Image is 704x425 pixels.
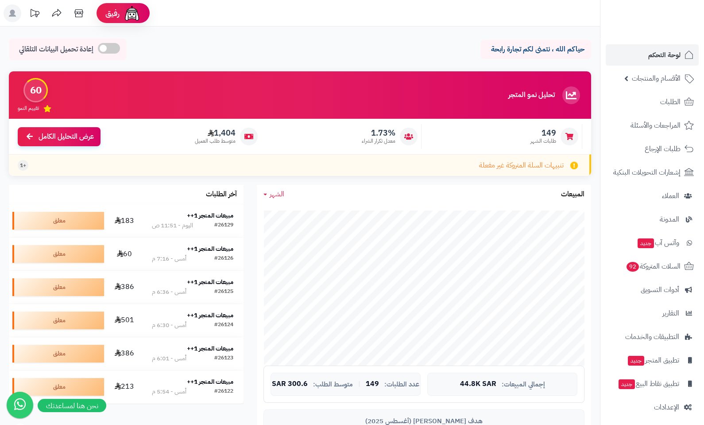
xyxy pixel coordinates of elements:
[214,387,233,396] div: #26122
[641,284,679,296] span: أدوات التسويق
[508,91,555,99] h3: تحليل نمو المتجر
[530,137,556,145] span: طلبات الشهر
[366,380,379,388] span: 149
[632,72,681,85] span: الأقسام والمنتجات
[108,370,141,403] td: 213
[214,354,233,363] div: #26123
[654,401,679,413] span: الإعدادات
[187,211,233,220] strong: مبيعات المتجر 1++
[19,44,93,55] span: إعادة تحميل البيانات التلقائي
[151,254,186,263] div: أمس - 7:16 م
[530,128,556,138] span: 149
[12,212,104,230] div: معلق
[613,166,681,179] span: إشعارات التحويلات البنكية
[151,221,193,230] div: اليوم - 11:51 ص
[606,115,699,136] a: المراجعات والأسئلة
[18,127,101,146] a: عرض التحليل الكامل
[12,278,104,296] div: معلق
[606,303,699,324] a: التقارير
[606,209,699,230] a: المدونة
[606,256,699,277] a: السلات المتروكة92
[660,96,681,108] span: الطلبات
[606,44,699,66] a: لوحة التحكم
[662,190,679,202] span: العملاء
[502,381,545,388] span: إجمالي المبيعات:
[108,204,141,237] td: 183
[12,345,104,363] div: معلق
[362,128,395,138] span: 1.73%
[606,91,699,113] a: الطلبات
[660,213,679,226] span: المدونة
[18,105,39,112] span: تقييم النمو
[648,49,681,61] span: لوحة التحكم
[187,244,233,253] strong: مبيعات المتجر 1++
[626,260,681,273] span: السلات المتروكة
[20,162,26,169] span: +1
[272,380,308,388] span: 300.6 SAR
[362,137,395,145] span: معدل تكرار الشراء
[187,344,233,353] strong: مبيعات المتجر 1++
[214,254,233,263] div: #26126
[628,356,644,366] span: جديد
[606,350,699,371] a: تطبيق المتجرجديد
[263,189,284,199] a: الشهر
[23,4,46,24] a: تحديثات المنصة
[460,380,496,388] span: 44.8K SAR
[358,381,360,387] span: |
[561,191,584,199] h3: المبيعات
[637,237,679,249] span: وآتس آب
[187,277,233,287] strong: مبيعات المتجر 1++
[214,288,233,296] div: #26125
[39,132,94,142] span: عرض التحليل الكامل
[151,354,186,363] div: أمس - 6:01 م
[123,4,141,22] img: ai-face.png
[606,397,699,418] a: الإعدادات
[625,331,679,343] span: التطبيقات والخدمات
[105,8,120,19] span: رفيق
[313,381,353,388] span: متوسط الطلب:
[662,307,679,320] span: التقارير
[631,119,681,132] span: المراجعات والأسئلة
[12,378,104,396] div: معلق
[606,185,699,207] a: العملاء
[627,262,639,272] span: 92
[108,304,141,337] td: 501
[214,321,233,330] div: #26124
[638,238,654,248] span: جديد
[151,288,186,296] div: أمس - 6:36 م
[151,387,186,396] div: أمس - 5:54 م
[108,238,141,270] td: 60
[195,128,236,138] span: 1,404
[618,378,679,390] span: تطبيق نقاط البيع
[206,191,237,199] h3: آخر الطلبات
[151,321,186,330] div: أمس - 6:30 م
[270,189,284,199] span: الشهر
[619,379,635,389] span: جديد
[606,162,699,183] a: إشعارات التحويلات البنكية
[487,44,584,55] p: حياكم الله ، نتمنى لكم تجارة رابحة
[606,373,699,394] a: تطبيق نقاط البيعجديد
[627,354,679,367] span: تطبيق المتجر
[108,337,141,370] td: 386
[214,221,233,230] div: #26129
[606,232,699,253] a: وآتس آبجديد
[384,381,419,388] span: عدد الطلبات:
[187,311,233,320] strong: مبيعات المتجر 1++
[606,279,699,300] a: أدوات التسويق
[187,377,233,386] strong: مبيعات المتجر 1++
[12,245,104,263] div: معلق
[645,143,681,155] span: طلبات الإرجاع
[479,160,564,171] span: تنبيهات السلة المتروكة غير مفعلة
[108,271,141,304] td: 386
[12,312,104,329] div: معلق
[606,138,699,160] a: طلبات الإرجاع
[195,137,236,145] span: متوسط طلب العميل
[606,326,699,347] a: التطبيقات والخدمات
